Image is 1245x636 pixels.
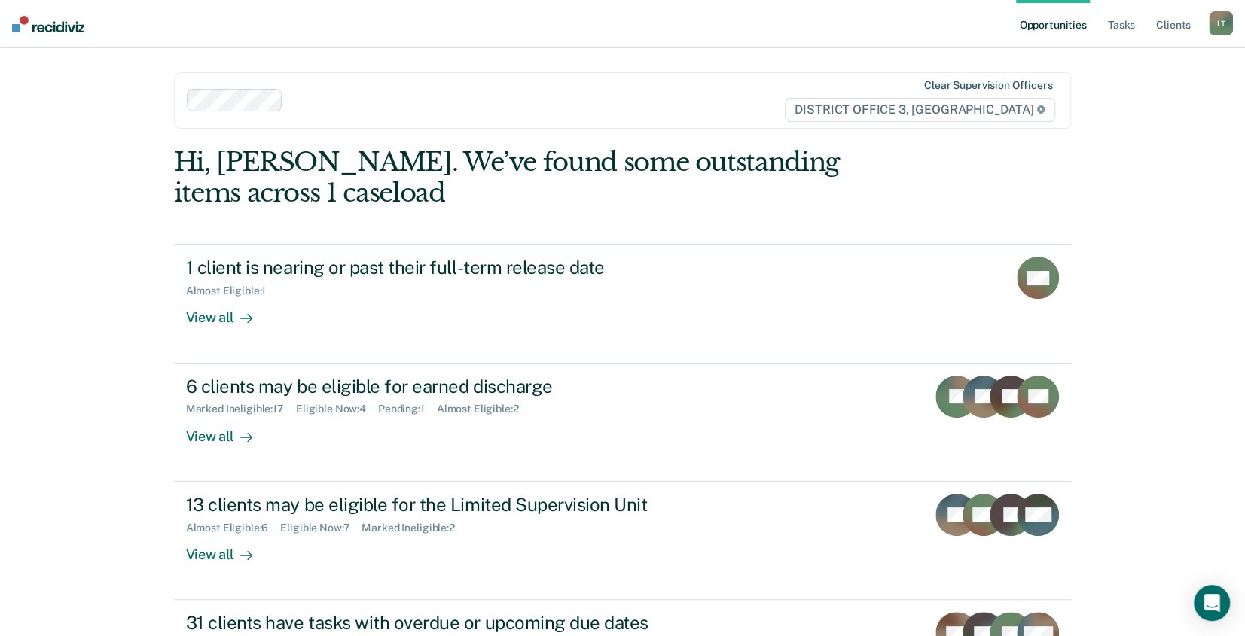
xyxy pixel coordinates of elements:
[186,415,270,445] div: View all
[186,522,281,534] div: Almost Eligible : 6
[174,364,1072,482] a: 6 clients may be eligible for earned dischargeMarked Ineligible:17Eligible Now:4Pending:1Almost E...
[174,482,1072,600] a: 13 clients may be eligible for the Limited Supervision UnitAlmost Eligible:6Eligible Now:7Marked ...
[12,16,84,32] img: Recidiviz
[186,403,296,415] div: Marked Ineligible : 17
[186,297,270,327] div: View all
[186,612,715,634] div: 31 clients have tasks with overdue or upcoming due dates
[186,285,279,297] div: Almost Eligible : 1
[362,522,466,534] div: Marked Ineligible : 2
[186,376,715,397] div: 6 clients may be eligible for earned discharge
[186,257,715,278] div: 1 client is nearing or past their full-term release date
[437,403,531,415] div: Almost Eligible : 2
[1194,585,1230,621] div: Open Intercom Messenger
[1209,11,1233,35] div: L T
[296,403,378,415] div: Eligible Now : 4
[1209,11,1233,35] button: LT
[174,244,1072,363] a: 1 client is nearing or past their full-term release dateAlmost Eligible:1View all
[378,403,437,415] div: Pending : 1
[186,494,715,516] div: 13 clients may be eligible for the Limited Supervision Unit
[924,79,1052,92] div: Clear supervision officers
[280,522,362,534] div: Eligible Now : 7
[785,98,1055,122] span: DISTRICT OFFICE 3, [GEOGRAPHIC_DATA]
[174,147,892,208] div: Hi, [PERSON_NAME]. We’ve found some outstanding items across 1 caseload
[186,534,270,563] div: View all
